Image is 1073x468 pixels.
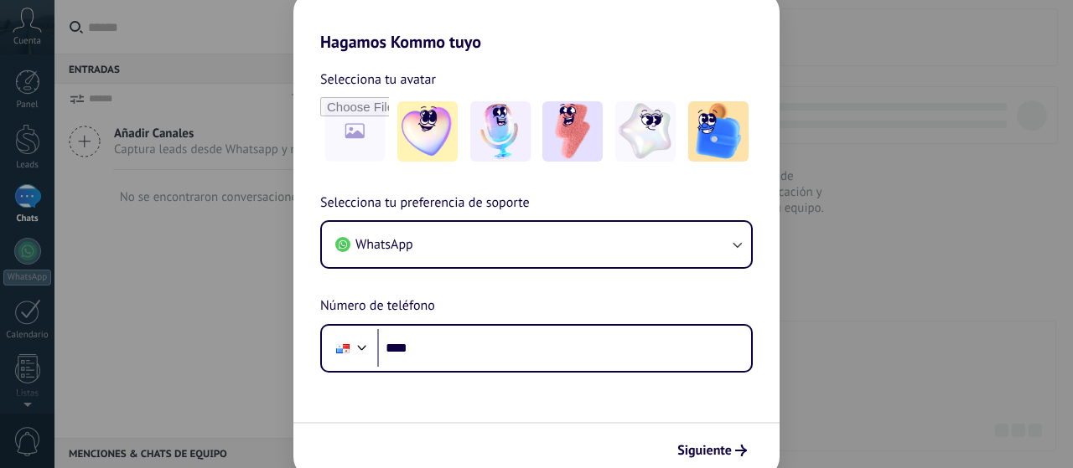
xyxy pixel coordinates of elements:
[320,193,530,214] span: Selecciona tu preferencia de soporte
[320,296,435,317] span: Número de teléfono
[397,101,458,162] img: -1.jpeg
[688,101,749,162] img: -5.jpeg
[355,236,413,253] span: WhatsApp
[670,436,754,465] button: Siguiente
[470,101,531,162] img: -2.jpeg
[327,331,359,366] div: Panama: + 507
[320,69,436,90] span: Selecciona tu avatar
[677,445,732,456] span: Siguiente
[615,101,676,162] img: -4.jpeg
[322,222,751,267] button: WhatsApp
[542,101,603,162] img: -3.jpeg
